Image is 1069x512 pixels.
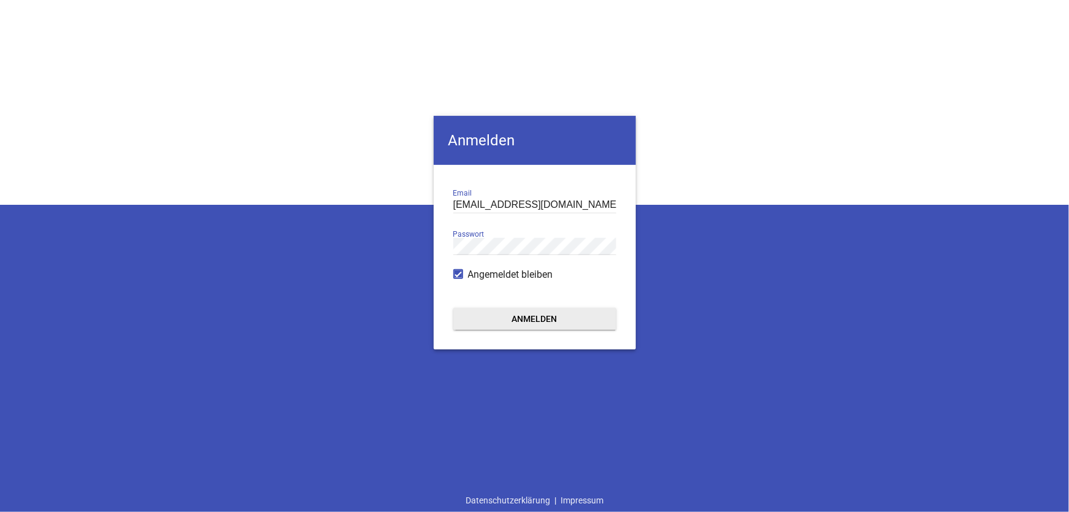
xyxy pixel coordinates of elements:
[556,489,608,512] a: Impressum
[461,489,554,512] a: Datenschutzerklärung
[461,489,608,512] div: |
[434,116,636,165] h4: Anmelden
[453,308,616,330] button: Anmelden
[468,267,553,282] span: Angemeldet bleiben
